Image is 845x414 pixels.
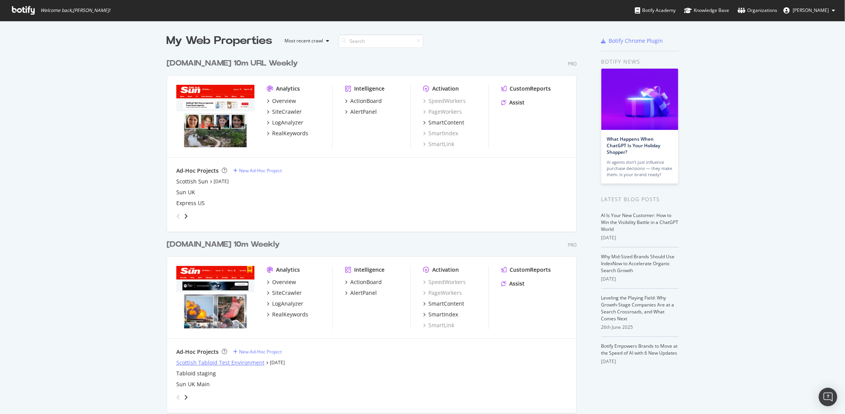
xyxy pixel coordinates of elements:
a: SpeedWorkers [423,278,466,286]
a: SmartLink [423,140,454,148]
div: Botify Chrome Plugin [609,37,663,45]
img: www.The-Sun.com [176,85,254,147]
div: Analytics [276,85,300,93]
div: SiteCrawler [272,108,302,116]
input: Search [339,34,423,48]
div: LogAnalyzer [272,119,303,126]
div: angle-right [183,212,189,220]
div: RealKeywords [272,311,308,318]
a: Why Mid-Sized Brands Should Use IndexNow to Accelerate Organic Search Growth [601,253,675,274]
a: SmartContent [423,119,464,126]
a: [DATE] [214,178,229,185]
a: [DOMAIN_NAME] 10m Weekly [167,239,283,250]
a: Overview [267,278,296,286]
div: My Web Properties [167,33,273,49]
div: LogAnalyzer [272,300,303,308]
span: Richard Deng [793,7,829,13]
a: Botify Chrome Plugin [601,37,663,45]
div: AlertPanel [350,108,377,116]
div: angle-left [173,391,183,404]
a: PageWorkers [423,108,462,116]
div: Pro [568,61,577,67]
div: ActionBoard [350,278,382,286]
img: What Happens When ChatGPT Is Your Holiday Shopper? [601,69,678,130]
a: New Ad-Hoc Project [233,348,282,355]
div: [DATE] [601,358,679,365]
a: ActionBoard [345,278,382,286]
div: [DATE] [601,276,679,283]
a: SpeedWorkers [423,97,466,105]
a: Sun UK Main [176,380,210,388]
a: LogAnalyzer [267,300,303,308]
div: New Ad-Hoc Project [239,167,282,174]
a: Tabloid staging [176,370,216,377]
a: RealKeywords [267,130,308,137]
button: Most recent crawl [279,35,333,47]
img: www.TheSun.co.uk [176,266,254,328]
a: Assist [501,99,525,106]
div: Latest Blog Posts [601,195,679,204]
a: New Ad-Hoc Project [233,167,282,174]
div: Analytics [276,266,300,274]
div: CustomReports [510,85,551,93]
a: CustomReports [501,266,551,274]
a: AI Is Your New Customer: How to Win the Visibility Battle in a ChatGPT World [601,212,679,232]
a: SmartIndex [423,311,458,318]
a: Leveling the Playing Field: Why Growth-Stage Companies Are at a Search Crossroads, and What Comes... [601,295,674,322]
a: Scottish Sun [176,178,208,185]
a: Assist [501,280,525,288]
a: SmartContent [423,300,464,308]
a: Overview [267,97,296,105]
div: [DATE] [601,234,679,241]
a: SmartLink [423,321,454,329]
a: ActionBoard [345,97,382,105]
div: angle-right [183,394,189,401]
div: CustomReports [510,266,551,274]
a: SiteCrawler [267,108,302,116]
div: New Ad-Hoc Project [239,348,282,355]
a: AlertPanel [345,289,377,297]
div: Most recent crawl [285,39,323,43]
div: [DOMAIN_NAME] 10m Weekly [167,239,280,250]
a: CustomReports [501,85,551,93]
div: Intelligence [354,85,385,93]
div: 26th June 2025 [601,324,679,331]
div: Activation [432,266,459,274]
a: PageWorkers [423,289,462,297]
div: SmartIndex [428,311,458,318]
div: SmartContent [428,300,464,308]
div: Ad-Hoc Projects [176,348,219,356]
div: AlertPanel [350,289,377,297]
a: Sun UK [176,188,195,196]
button: [PERSON_NAME] [777,4,841,17]
a: SiteCrawler [267,289,302,297]
a: Scottish Tabloid Test Environment [176,359,264,367]
div: Knowledge Base [684,7,729,14]
a: AlertPanel [345,108,377,116]
a: What Happens When ChatGPT Is Your Holiday Shopper? [607,136,661,155]
div: Assist [509,280,525,288]
div: Botify news [601,57,679,66]
a: Express US [176,199,205,207]
a: [DOMAIN_NAME] 10m URL Weekly [167,58,301,69]
div: ActionBoard [350,97,382,105]
div: Pro [568,242,577,248]
div: Botify Academy [635,7,676,14]
div: SmartIndex [423,130,458,137]
div: Activation [432,85,459,93]
a: LogAnalyzer [267,119,303,126]
div: Overview [272,278,296,286]
div: Ad-Hoc Projects [176,167,219,175]
div: SmartContent [428,119,464,126]
div: RealKeywords [272,130,308,137]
